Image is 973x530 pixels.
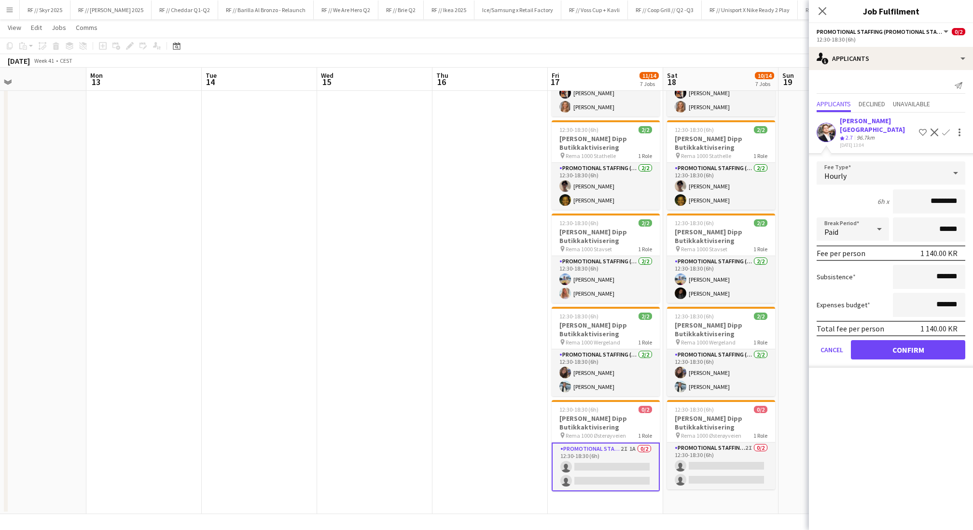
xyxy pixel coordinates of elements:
[817,272,856,281] label: Subsistence
[552,163,660,210] app-card-role: Promotional Staffing (Promotional Staff)2/212:30-18:30 (6h)[PERSON_NAME][PERSON_NAME]
[559,313,598,320] span: 12:30-18:30 (6h)
[566,339,620,346] span: Rema 1000 Wergeland
[639,406,652,413] span: 0/2
[552,414,660,431] h3: [PERSON_NAME] Dipp Butikkaktivisering
[667,256,775,303] app-card-role: Promotional Staffing (Promotional Staff)2/212:30-18:30 (6h)[PERSON_NAME][PERSON_NAME]
[474,0,561,19] button: Ice/Samsung x Retail Factory
[667,71,678,80] span: Sat
[817,36,965,43] div: 12:30-18:30 (6h)
[877,197,889,206] div: 6h x
[753,152,767,159] span: 1 Role
[754,406,767,413] span: 0/2
[552,321,660,338] h3: [PERSON_NAME] Dipp Butikkaktivisering
[824,227,838,237] span: Paid
[846,134,853,141] span: 2.7
[681,432,741,439] span: Rema 1000 Østerøyveien
[798,0,874,19] button: RF // Q-meieriene Q1-Q2
[817,28,942,35] span: Promotional Staffing (Promotional Staff)
[76,23,97,32] span: Comms
[817,340,847,359] button: Cancel
[675,126,714,133] span: 12:30-18:30 (6h)
[639,72,659,79] span: 11/14
[702,0,798,19] button: RF // Unisport X Nike Ready 2 Play
[552,443,660,491] app-card-role: Promotional Staffing (Promotional Staff)2I1A0/212:30-18:30 (6h)
[566,432,626,439] span: Rema 1000 Østerøyveien
[667,163,775,210] app-card-role: Promotional Staffing (Promotional Staff)2/212:30-18:30 (6h)[PERSON_NAME][PERSON_NAME]
[817,100,851,107] span: Applicants
[559,406,598,413] span: 12:30-18:30 (6h)
[552,400,660,491] app-job-card: 12:30-18:30 (6h)0/2[PERSON_NAME] Dipp Butikkaktivisering Rema 1000 Østerøyveien1 RolePromotional ...
[8,56,30,66] div: [DATE]
[667,134,775,152] h3: [PERSON_NAME] Dipp Butikkaktivisering
[639,219,652,227] span: 2/2
[859,100,885,107] span: Declined
[628,0,702,19] button: RF // Coop Grill // Q2 -Q3
[640,80,658,87] div: 7 Jobs
[72,21,101,34] a: Comms
[782,71,794,80] span: Sun
[378,0,424,19] button: RF // Brie Q2
[566,152,616,159] span: Rema 1000 Stathelle
[754,313,767,320] span: 2/2
[667,228,775,245] h3: [PERSON_NAME] Dipp Butikkaktivisering
[667,120,775,210] app-job-card: 12:30-18:30 (6h)2/2[PERSON_NAME] Dipp Butikkaktivisering Rema 1000 Stathelle1 RolePromotional Sta...
[31,23,42,32] span: Edit
[48,21,70,34] a: Jobs
[638,339,652,346] span: 1 Role
[552,228,660,245] h3: [PERSON_NAME] Dipp Butikkaktivisering
[681,152,731,159] span: Rema 1000 Stathelle
[781,76,794,87] span: 19
[667,400,775,489] div: 12:30-18:30 (6h)0/2[PERSON_NAME] Dipp Butikkaktivisering Rema 1000 Østerøyveien1 RolePromotional ...
[840,142,915,148] div: [DATE] 13:04
[753,245,767,253] span: 1 Role
[755,72,774,79] span: 10/14
[550,76,559,87] span: 17
[893,100,930,107] span: Unavailable
[840,116,915,134] div: [PERSON_NAME][GEOGRAPHIC_DATA]
[320,76,334,87] span: 15
[755,80,774,87] div: 7 Jobs
[152,0,218,19] button: RF // Cheddar Q1-Q2
[667,70,775,116] app-card-role: Promotional Staffing (Promotional Staff)2/212:30-18:30 (6h)[PERSON_NAME][PERSON_NAME]
[638,152,652,159] span: 1 Role
[4,21,25,34] a: View
[817,301,870,309] label: Expenses budget
[321,71,334,80] span: Wed
[559,126,598,133] span: 12:30-18:30 (6h)
[89,76,103,87] span: 13
[424,0,474,19] button: RF // Ikea 2025
[851,340,965,359] button: Confirm
[552,120,660,210] app-job-card: 12:30-18:30 (6h)2/2[PERSON_NAME] Dipp Butikkaktivisering Rema 1000 Stathelle1 RolePromotional Sta...
[552,134,660,152] h3: [PERSON_NAME] Dipp Butikkaktivisering
[206,71,217,80] span: Tue
[667,214,775,303] app-job-card: 12:30-18:30 (6h)2/2[PERSON_NAME] Dipp Butikkaktivisering Rema 1000 Stavset1 RolePromotional Staff...
[675,219,714,227] span: 12:30-18:30 (6h)
[753,339,767,346] span: 1 Role
[435,76,448,87] span: 16
[552,70,660,116] app-card-role: Promotional Staffing (Promotional Staff)2/212:30-18:30 (6h)[PERSON_NAME][PERSON_NAME]
[667,349,775,396] app-card-role: Promotional Staffing (Promotional Staff)2/212:30-18:30 (6h)[PERSON_NAME][PERSON_NAME]
[675,313,714,320] span: 12:30-18:30 (6h)
[920,324,958,333] div: 1 140.00 KR
[667,321,775,338] h3: [PERSON_NAME] Dipp Butikkaktivisering
[639,126,652,133] span: 2/2
[70,0,152,19] button: RF // [PERSON_NAME] 2025
[314,0,378,19] button: RF // We Are Hero Q2
[667,307,775,396] app-job-card: 12:30-18:30 (6h)2/2[PERSON_NAME] Dipp Butikkaktivisering Rema 1000 Wergeland1 RolePromotional Sta...
[920,248,958,258] div: 1 140.00 KR
[817,324,884,333] div: Total fee per person
[436,71,448,80] span: Thu
[552,307,660,396] app-job-card: 12:30-18:30 (6h)2/2[PERSON_NAME] Dipp Butikkaktivisering Rema 1000 Wergeland1 RolePromotional Sta...
[90,71,103,80] span: Mon
[8,23,21,32] span: View
[52,23,66,32] span: Jobs
[561,0,628,19] button: RF // Voss Cup + Kavli
[681,339,736,346] span: Rema 1000 Wergeland
[817,248,865,258] div: Fee per person
[552,214,660,303] app-job-card: 12:30-18:30 (6h)2/2[PERSON_NAME] Dipp Butikkaktivisering Rema 1000 Stavset1 RolePromotional Staff...
[566,245,612,253] span: Rema 1000 Stavset
[552,71,559,80] span: Fri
